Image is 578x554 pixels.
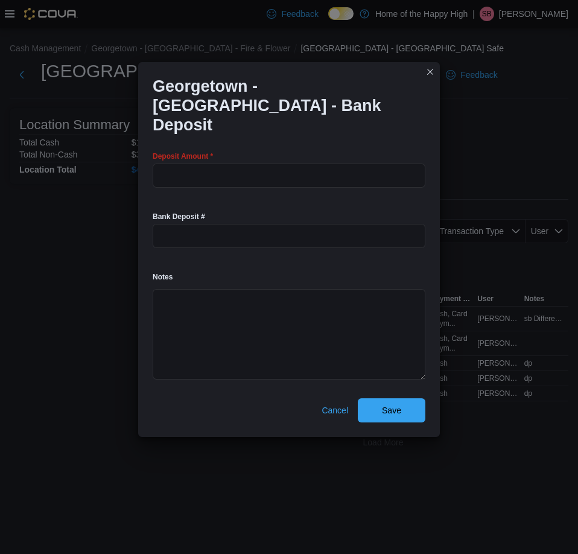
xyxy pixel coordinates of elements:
[423,65,437,79] button: Closes this modal window
[322,404,348,416] span: Cancel
[153,77,416,135] h1: Georgetown - [GEOGRAPHIC_DATA] - Bank Deposit
[382,404,401,416] span: Save
[358,398,425,422] button: Save
[153,272,173,282] label: Notes
[317,398,353,422] button: Cancel
[153,151,213,161] label: Deposit Amount *
[153,212,205,221] label: Bank Deposit #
